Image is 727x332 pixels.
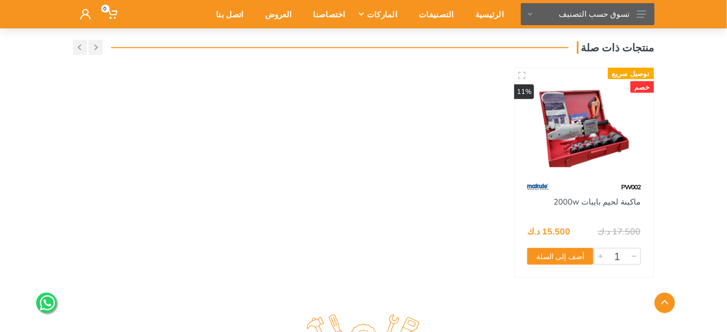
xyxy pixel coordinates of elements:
[631,81,654,93] div: خصم
[622,183,641,191] span: PW002
[461,3,511,25] div: الرئيسية
[527,227,570,235] div: 15.500 د.ك
[608,68,654,79] div: توصيل سريع
[598,227,641,235] div: 17.500 د.ك
[514,84,534,99] div: 11%
[521,3,655,25] button: تسوق حسب التصنيف
[527,248,593,265] button: أضف إلى السلة
[251,3,299,25] div: العروض
[299,3,353,25] div: اختصاصنا
[527,178,549,196] img: 59.webp
[577,41,655,54] h3: منتجات ذات صلة
[353,3,405,25] div: الماركات
[202,3,251,25] div: اتصل بنا
[524,78,644,167] img: Royal Tools - ماكينة لحيم بايبات 2000w
[101,5,110,13] span: 0
[554,197,641,207] a: ماكينة لحيم بايبات 2000w
[405,3,461,25] div: التصنيفات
